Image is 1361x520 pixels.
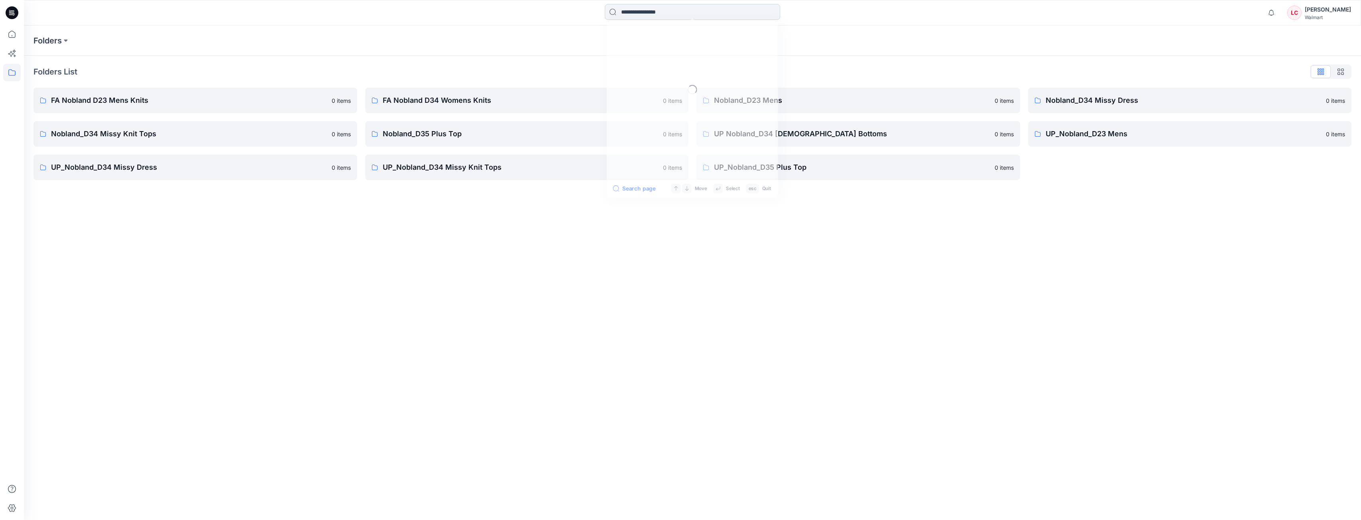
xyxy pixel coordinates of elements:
p: 0 items [995,96,1014,105]
p: 0 items [1326,130,1345,138]
a: Nobland_D34 Missy Dress0 items [1028,88,1352,113]
p: Nobland_D34 Missy Dress [1046,95,1322,106]
button: Search page [613,184,655,193]
p: 0 items [332,96,351,105]
p: 0 items [332,163,351,172]
p: UP_Nobland_D34 Missy Knit Tops [383,162,659,173]
a: Nobland_D23 Mens0 items [696,88,1020,113]
a: FA Nobland D23 Mens Knits0 items [33,88,357,113]
p: 0 items [995,163,1014,172]
p: Nobland_D34 Missy Knit Tops [51,128,327,139]
p: 0 items [1326,96,1345,105]
p: UP_Nobland_D34 Missy Dress [51,162,327,173]
p: UP_Nobland_D23 Mens [1046,128,1322,139]
a: UP_Nobland_D23 Mens0 items [1028,121,1352,147]
a: UP Nobland_D34 [DEMOGRAPHIC_DATA] Bottoms0 items [696,121,1020,147]
div: LC [1287,6,1302,20]
a: Nobland_D35 Plus Top0 items [365,121,689,147]
p: UP Nobland_D34 [DEMOGRAPHIC_DATA] Bottoms [714,128,990,139]
p: 0 items [332,130,351,138]
a: FA Nobland D34 Womens Knits0 items [365,88,689,113]
a: UP_Nobland_D35 Plus Top0 items [696,155,1020,180]
p: Move [695,184,707,192]
div: [PERSON_NAME] [1305,5,1351,14]
p: esc [748,184,757,192]
div: Walmart [1305,14,1351,20]
a: Folders [33,35,62,46]
a: UP_Nobland_D34 Missy Knit Tops0 items [365,155,689,180]
p: FA Nobland D23 Mens Knits [51,95,327,106]
a: UP_Nobland_D34 Missy Dress0 items [33,155,357,180]
p: FA Nobland D34 Womens Knits [383,95,659,106]
p: Nobland_D23 Mens [714,95,990,106]
p: Folders List [33,66,77,78]
a: Nobland_D34 Missy Knit Tops0 items [33,121,357,147]
p: UP_Nobland_D35 Plus Top [714,162,990,173]
p: 0 items [995,130,1014,138]
p: Select [726,184,740,192]
p: Nobland_D35 Plus Top [383,128,659,139]
p: Quit [762,184,771,192]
